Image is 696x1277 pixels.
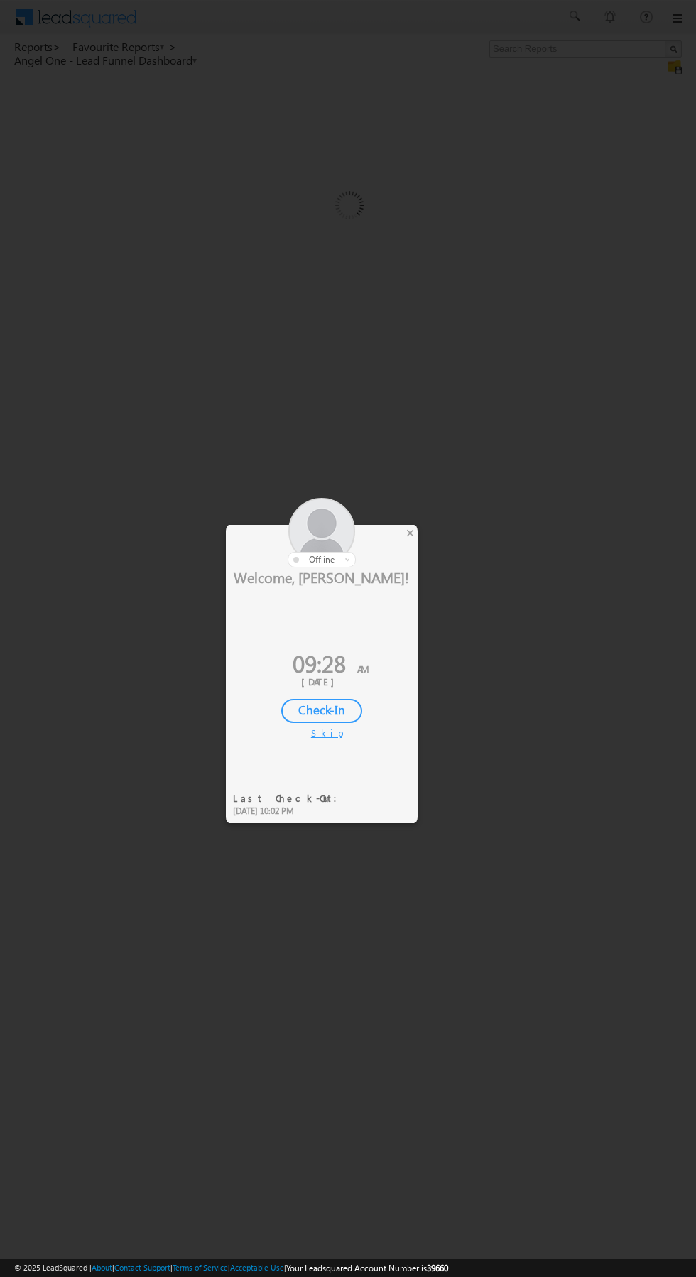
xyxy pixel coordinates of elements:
div: [DATE] [236,675,407,688]
div: Last Check-Out: [233,792,346,805]
div: × [403,525,418,540]
span: offline [309,554,335,565]
a: Contact Support [114,1263,170,1272]
span: Your Leadsquared Account Number is [286,1263,448,1273]
span: 39660 [427,1263,448,1273]
span: AM [357,663,369,675]
a: About [92,1263,112,1272]
div: Check-In [281,699,362,723]
div: Skip [311,727,332,739]
span: 09:28 [293,647,346,679]
a: Terms of Service [173,1263,228,1272]
div: [DATE] 10:02 PM [233,805,346,817]
span: © 2025 LeadSquared | | | | | [14,1261,448,1275]
div: Welcome, [PERSON_NAME]! [226,567,418,586]
a: Acceptable Use [230,1263,284,1272]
